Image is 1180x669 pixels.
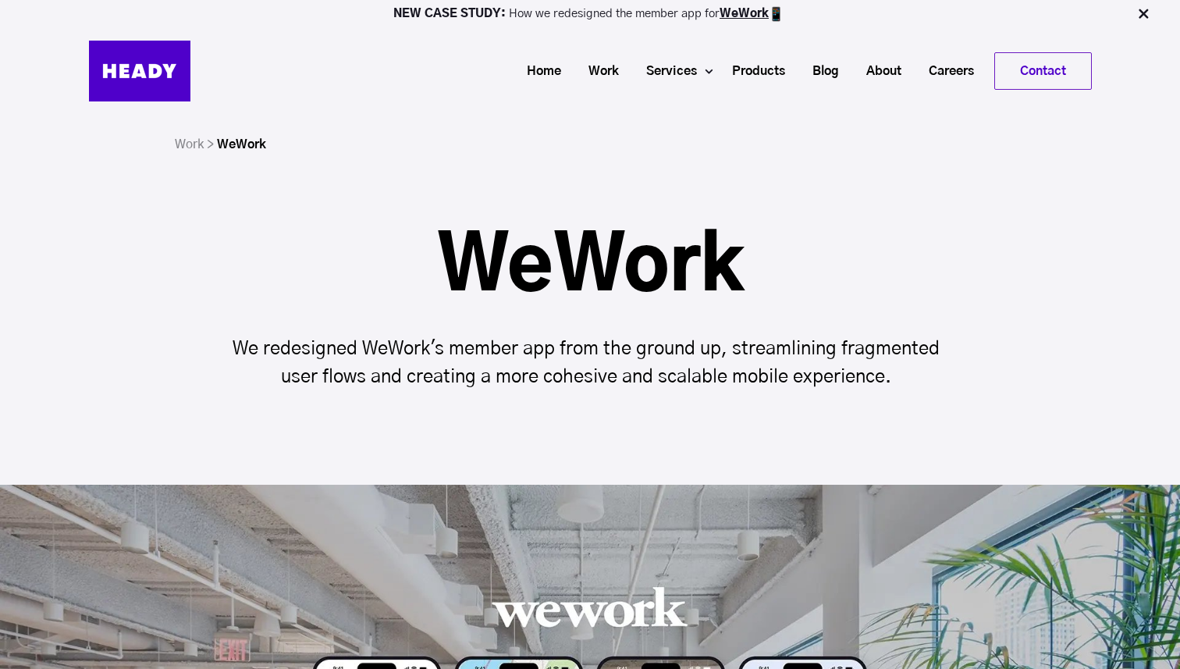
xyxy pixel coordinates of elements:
a: Work > [175,138,214,151]
li: WeWork [217,133,266,156]
a: Services [627,57,705,86]
a: Products [713,57,793,86]
a: About [847,57,909,86]
h1: WeWork [219,230,961,305]
img: Heady_Logo_Web-01 (1) [89,41,190,101]
a: WeWork [720,8,769,20]
a: Blog [793,57,847,86]
a: Contact [995,53,1091,89]
p: We redesigned WeWork's member app from the ground up, streamlining fragmented user flows and crea... [219,335,961,391]
img: app emoji [769,6,784,22]
img: Close Bar [1136,6,1151,22]
strong: NEW CASE STUDY: [393,8,509,20]
a: Home [507,57,569,86]
div: Navigation Menu [206,52,1092,90]
a: Work [569,57,627,86]
p: How we redesigned the member app for [7,6,1173,22]
a: Careers [909,57,982,86]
